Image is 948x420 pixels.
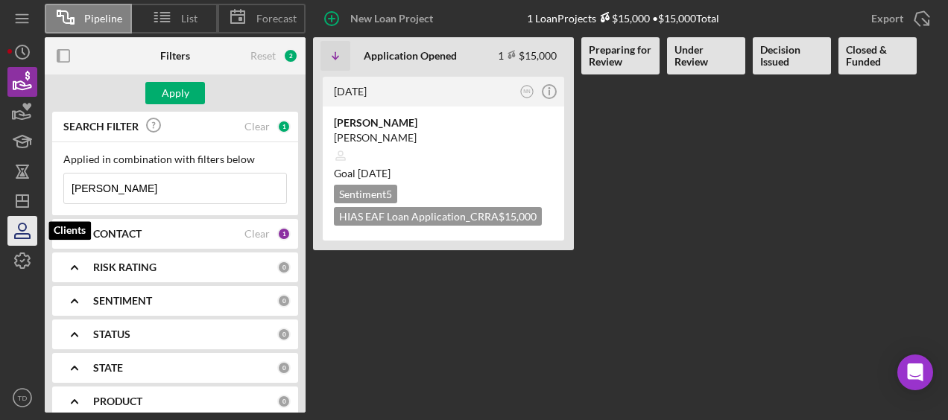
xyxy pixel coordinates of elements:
[523,89,531,94] text: NN
[350,4,433,34] div: New Loan Project
[334,207,542,226] div: HIAS EAF Loan Application_CRRA $15,000
[334,130,553,145] div: [PERSON_NAME]
[18,394,28,402] text: TD
[846,44,909,68] b: Closed & Funded
[93,328,130,340] b: STATUS
[160,50,190,62] b: Filters
[334,115,553,130] div: [PERSON_NAME]
[84,13,122,25] span: Pipeline
[277,120,291,133] div: 1
[63,121,139,133] b: SEARCH FILTER
[674,44,738,68] b: Under Review
[897,354,933,390] div: Open Intercom Messenger
[760,44,824,68] b: Decision Issued
[277,328,291,341] div: 0
[334,185,397,203] div: Sentiment 5
[277,294,291,308] div: 0
[93,295,152,307] b: SENTIMENT
[871,4,903,34] div: Export
[596,12,650,25] div: $15,000
[364,50,457,62] b: Application Opened
[7,383,37,413] button: TD
[334,167,391,179] span: Goal
[334,85,367,98] time: 2025-08-14 16:20
[320,74,566,243] a: [DATE]NN[PERSON_NAME][PERSON_NAME]Goal [DATE]Sentiment5HIAS EAF Loan Application_CRRA$15,000
[244,121,270,133] div: Clear
[256,13,297,25] span: Forecast
[93,395,142,407] b: PRODUCT
[498,49,557,62] div: 1 $15,000
[93,362,123,374] b: STATE
[517,82,537,102] button: NN
[277,261,291,274] div: 0
[856,4,941,34] button: Export
[93,228,142,240] b: CONTACT
[277,395,291,408] div: 0
[63,153,287,165] div: Applied in combination with filters below
[250,50,276,62] div: Reset
[527,12,719,25] div: 1 Loan Projects • $15,000 Total
[145,82,205,104] button: Apply
[93,261,157,273] b: RISK RATING
[283,48,298,63] div: 2
[162,82,189,104] div: Apply
[277,227,291,241] div: 1
[313,4,448,34] button: New Loan Project
[589,44,652,68] b: Preparing for Review
[277,361,291,375] div: 0
[181,13,197,25] span: List
[358,167,391,179] time: 10/13/2025
[244,228,270,240] div: Clear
